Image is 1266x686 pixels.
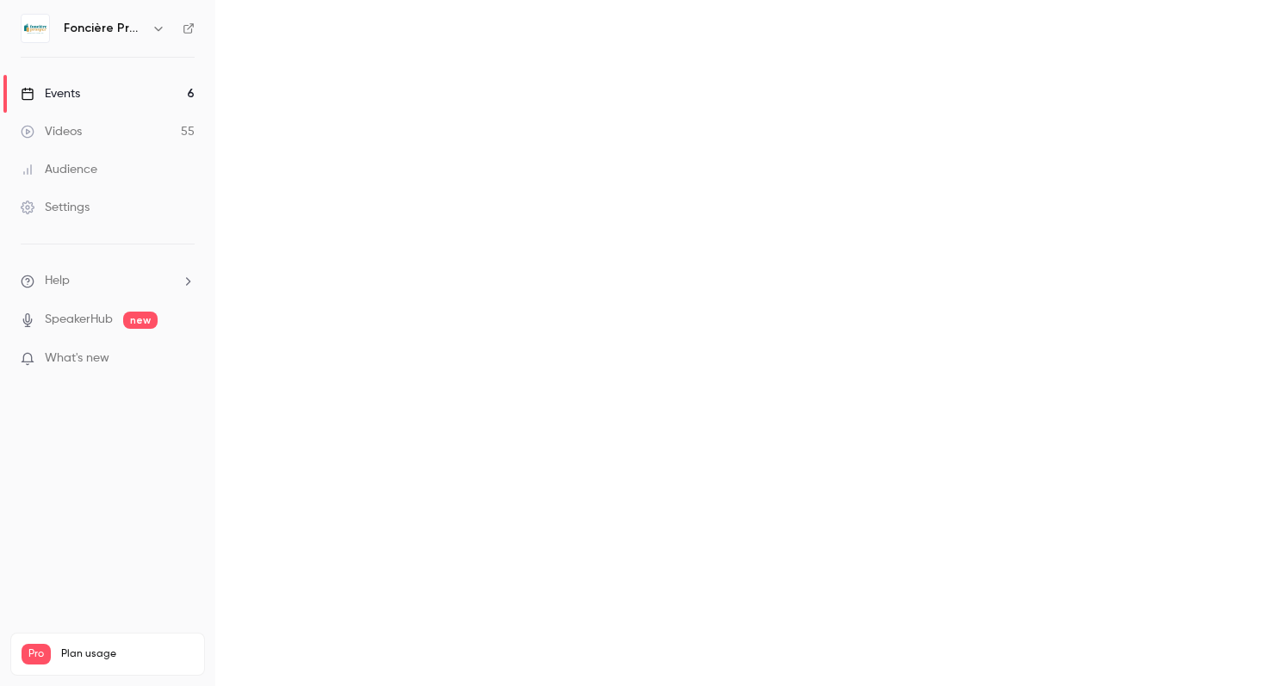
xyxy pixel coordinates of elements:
span: Help [45,272,70,290]
span: new [123,312,158,329]
img: Foncière Prosper [22,15,49,42]
li: help-dropdown-opener [21,272,195,290]
div: Events [21,85,80,102]
span: Pro [22,644,51,664]
a: SpeakerHub [45,311,113,329]
div: Videos [21,123,82,140]
span: Plan usage [61,647,194,661]
div: Settings [21,199,90,216]
div: Audience [21,161,97,178]
span: What's new [45,349,109,368]
iframe: Noticeable Trigger [174,351,195,367]
h6: Foncière Prosper [64,20,145,37]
